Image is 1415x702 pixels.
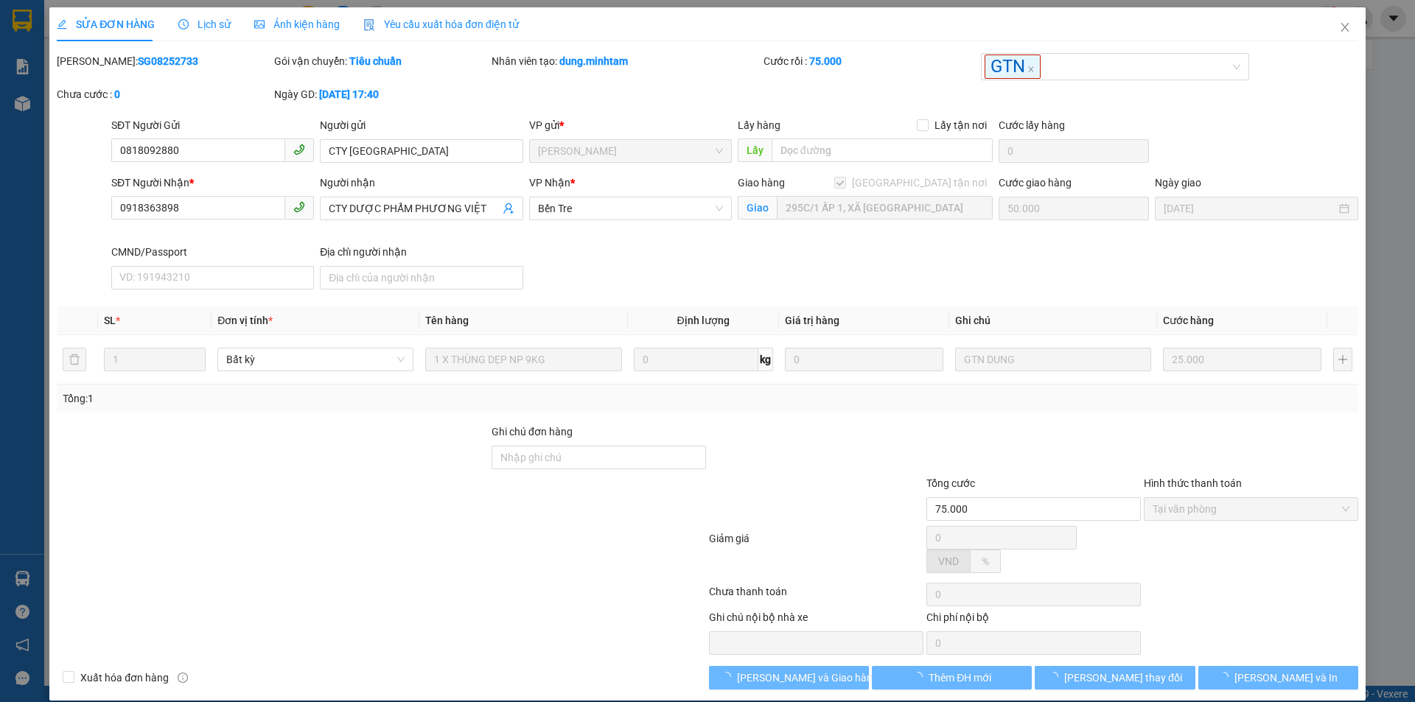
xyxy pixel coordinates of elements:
b: 75.000 [809,55,842,67]
button: Thêm ĐH mới [872,666,1032,689]
span: SỬA ĐƠN HÀNG [57,18,155,30]
span: phone [293,201,305,213]
label: Cước lấy hàng [999,119,1065,131]
button: [PERSON_NAME] và Giao hàng [709,666,869,689]
input: Ghi Chú [955,348,1151,371]
span: Bến Tre [538,197,723,220]
label: Ghi chú đơn hàng [492,426,573,438]
div: SĐT Người Gửi [111,117,314,133]
span: VP Nhận [529,177,570,189]
span: Giao [738,196,777,220]
button: plus [1333,348,1352,371]
span: loading [721,672,737,682]
div: [PERSON_NAME]: [57,53,271,69]
span: % [982,555,989,567]
div: Ghi chú nội bộ nhà xe [709,609,923,631]
span: Thêm ĐH mới [929,670,991,686]
span: Nhận: [123,13,158,28]
span: Lấy hàng [738,119,780,131]
span: Lấy tận nơi [929,117,993,133]
span: close [1339,21,1351,33]
input: 0 [1163,348,1321,371]
span: kg [758,348,773,371]
span: Đơn vị tính [217,315,273,326]
span: SL [104,315,116,326]
div: [PERSON_NAME] [123,13,241,46]
input: VD: Bàn, Ghế [425,348,621,371]
span: loading [1048,672,1064,682]
div: Chi phí nội bộ [926,609,1141,631]
div: HẰNG [13,30,113,48]
label: Ngày giao [1155,177,1201,189]
span: [PERSON_NAME] và Giao hàng [737,670,878,686]
span: Ảnh kiện hàng [254,18,340,30]
div: Chưa cước : [57,86,271,102]
span: Đã [PERSON_NAME] : [11,93,115,124]
span: GTN [985,55,1041,79]
span: Lịch sử [178,18,231,30]
span: user-add [503,203,514,214]
span: edit [57,19,67,29]
div: Cước rồi : [764,53,978,69]
span: Giá trị hàng [785,315,839,326]
span: Lấy [738,138,772,162]
input: 0 [785,348,943,371]
input: Ghi chú đơn hàng [492,446,706,469]
div: Gói vận chuyển: [274,53,489,69]
div: Giảm giá [707,530,925,580]
b: [DATE] 17:40 [319,88,379,100]
th: Ghi chú [949,306,1157,335]
b: Tiêu chuẩn [349,55,402,67]
span: phone [293,144,305,155]
span: loading [1218,672,1234,682]
label: Cước giao hàng [999,177,1072,189]
div: Ngày GD: [274,86,489,102]
div: THI [123,46,241,63]
div: Tổng: 1 [63,390,546,407]
b: 0 [114,88,120,100]
span: loading [912,672,929,682]
span: Xuất hóa đơn hàng [74,670,175,686]
input: Cước lấy hàng [999,139,1149,163]
img: icon [363,19,375,31]
div: VP gửi [529,117,732,133]
span: Gửi: [13,14,35,29]
span: [PERSON_NAME] và In [1234,670,1338,686]
div: SĐT Người Nhận [111,175,314,191]
div: 30.000 [11,93,115,142]
div: Chưa thanh toán [707,583,925,609]
button: [PERSON_NAME] thay đổi [1035,666,1195,689]
div: Người nhận [320,175,523,191]
div: Địa chỉ người nhận [320,244,523,260]
span: clock-circle [178,19,189,29]
div: Bến Tre [13,13,113,30]
label: Hình thức thanh toán [1144,477,1242,489]
button: [PERSON_NAME] và In [1198,666,1358,689]
div: CMND/Passport [111,244,314,260]
span: close [1027,66,1035,73]
b: SG08252733 [138,55,198,67]
span: VND [938,555,959,567]
span: info-circle [178,673,188,683]
span: Bất kỳ [226,348,405,371]
input: Giao tận nơi [777,196,993,220]
span: picture [254,19,265,29]
span: Tên hàng [425,315,469,326]
div: Người gửi [320,117,523,133]
button: Close [1324,7,1366,49]
div: Nhân viên tạo: [492,53,761,69]
span: Yêu cầu xuất hóa đơn điện tử [363,18,519,30]
span: [PERSON_NAME] thay đổi [1064,670,1182,686]
input: Cước giao hàng [999,197,1149,220]
span: Giao hàng [738,177,785,189]
span: Hồ Chí Minh [538,140,723,162]
input: Ngày giao [1164,200,1335,217]
button: delete [63,348,86,371]
b: dung.minhtam [559,55,628,67]
input: Địa chỉ của người nhận [320,266,523,289]
span: Tại văn phòng [1153,498,1349,520]
input: Dọc đường [772,138,993,162]
span: Cước hàng [1163,315,1214,326]
span: [GEOGRAPHIC_DATA] tận nơi [846,175,993,191]
span: Định lượng [677,315,730,326]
